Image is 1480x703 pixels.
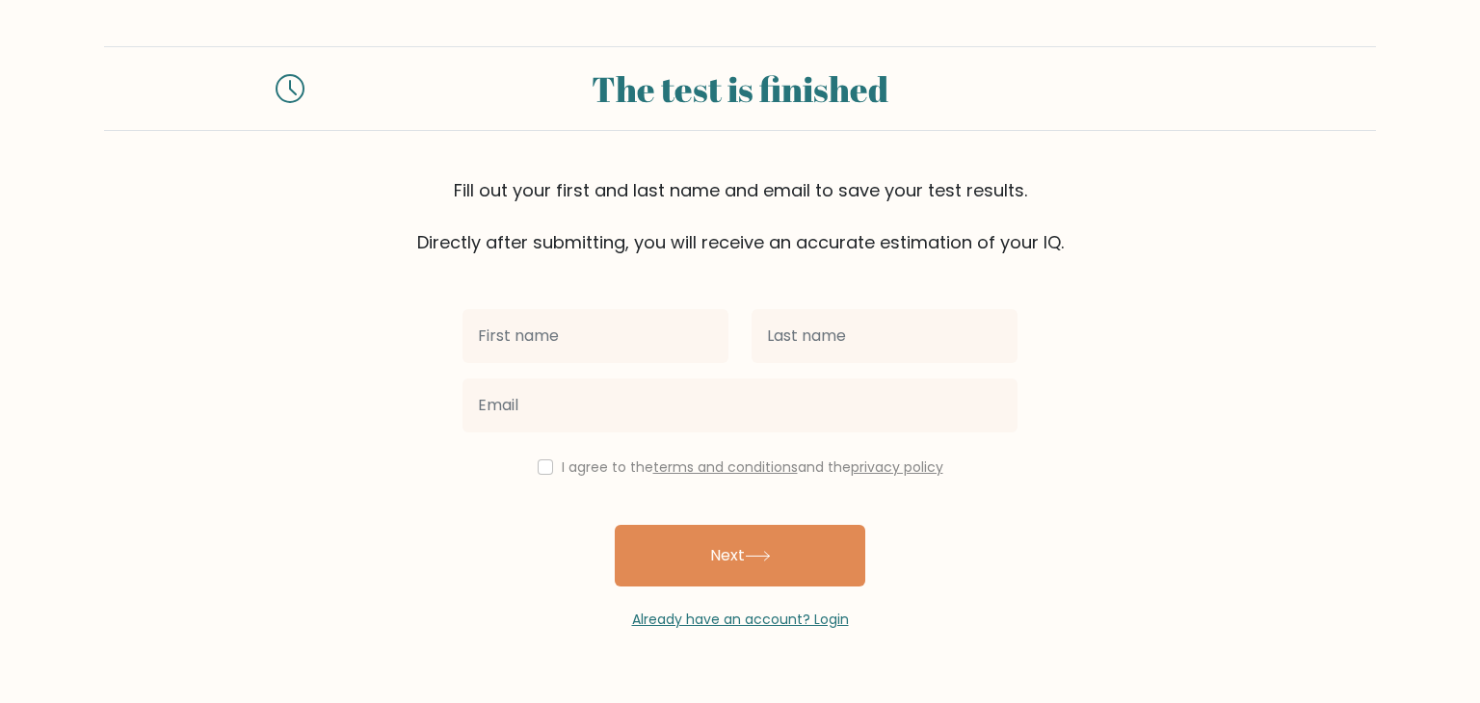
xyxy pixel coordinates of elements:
[462,378,1017,432] input: Email
[752,309,1017,363] input: Last name
[653,457,798,477] a: terms and conditions
[328,63,1152,115] div: The test is finished
[851,457,943,477] a: privacy policy
[615,525,865,586] button: Next
[104,177,1376,255] div: Fill out your first and last name and email to save your test results. Directly after submitting,...
[632,610,849,629] a: Already have an account? Login
[462,309,728,363] input: First name
[562,457,943,477] label: I agree to the and the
